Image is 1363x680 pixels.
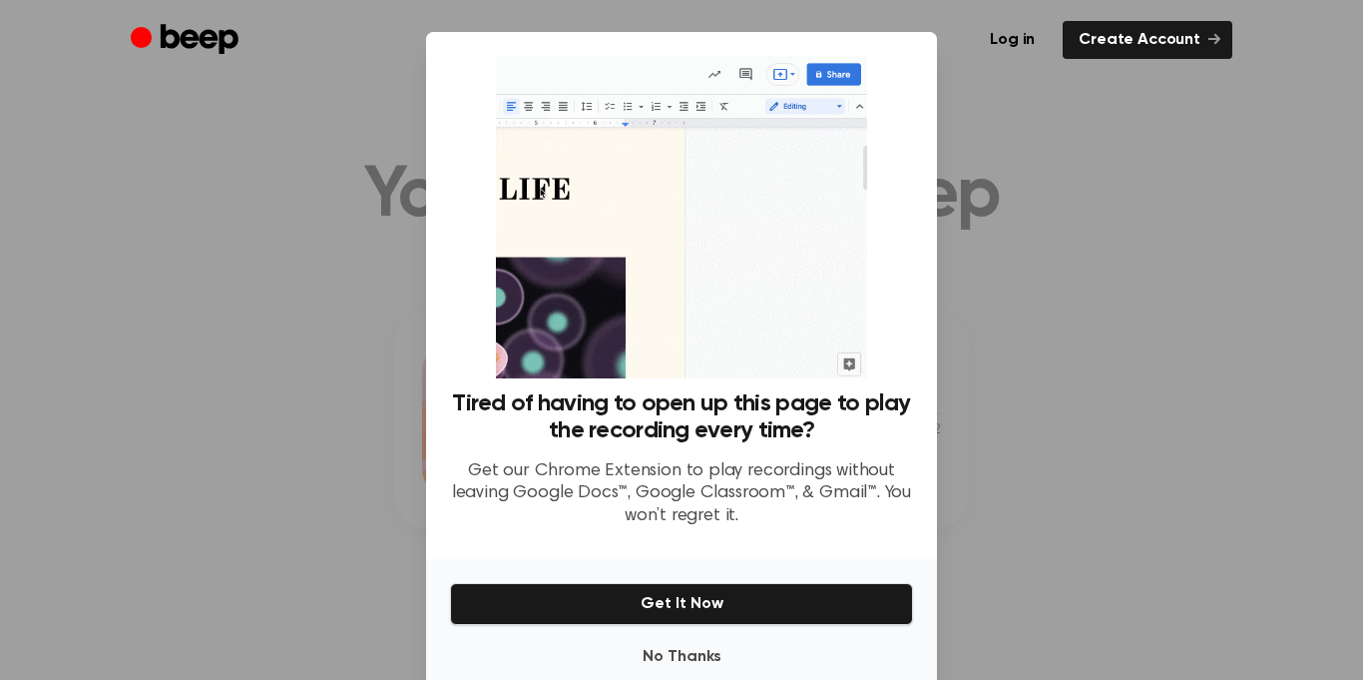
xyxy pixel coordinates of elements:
[450,390,913,444] h3: Tired of having to open up this page to play the recording every time?
[450,637,913,677] button: No Thanks
[496,56,866,378] img: Beep extension in action
[450,583,913,625] button: Get It Now
[1063,21,1232,59] a: Create Account
[974,21,1051,59] a: Log in
[450,460,913,528] p: Get our Chrome Extension to play recordings without leaving Google Docs™, Google Classroom™, & Gm...
[131,21,243,60] a: Beep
